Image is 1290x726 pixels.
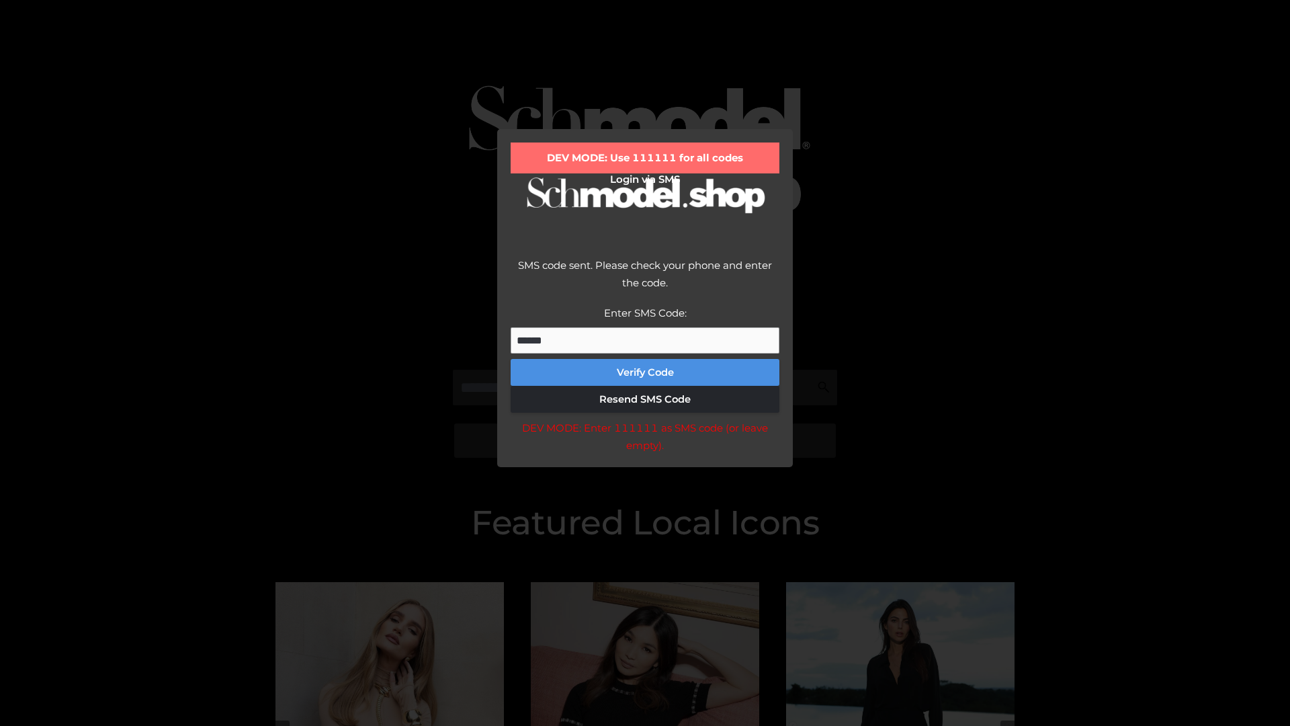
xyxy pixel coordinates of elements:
[511,419,779,454] div: DEV MODE: Enter 111111 as SMS code (or leave empty).
[511,386,779,413] button: Resend SMS Code
[604,307,687,319] label: Enter SMS Code:
[511,173,779,186] h2: Login via SMS
[511,143,779,173] div: DEV MODE: Use 111111 for all codes
[511,359,779,386] button: Verify Code
[511,257,779,305] div: SMS code sent. Please check your phone and enter the code.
